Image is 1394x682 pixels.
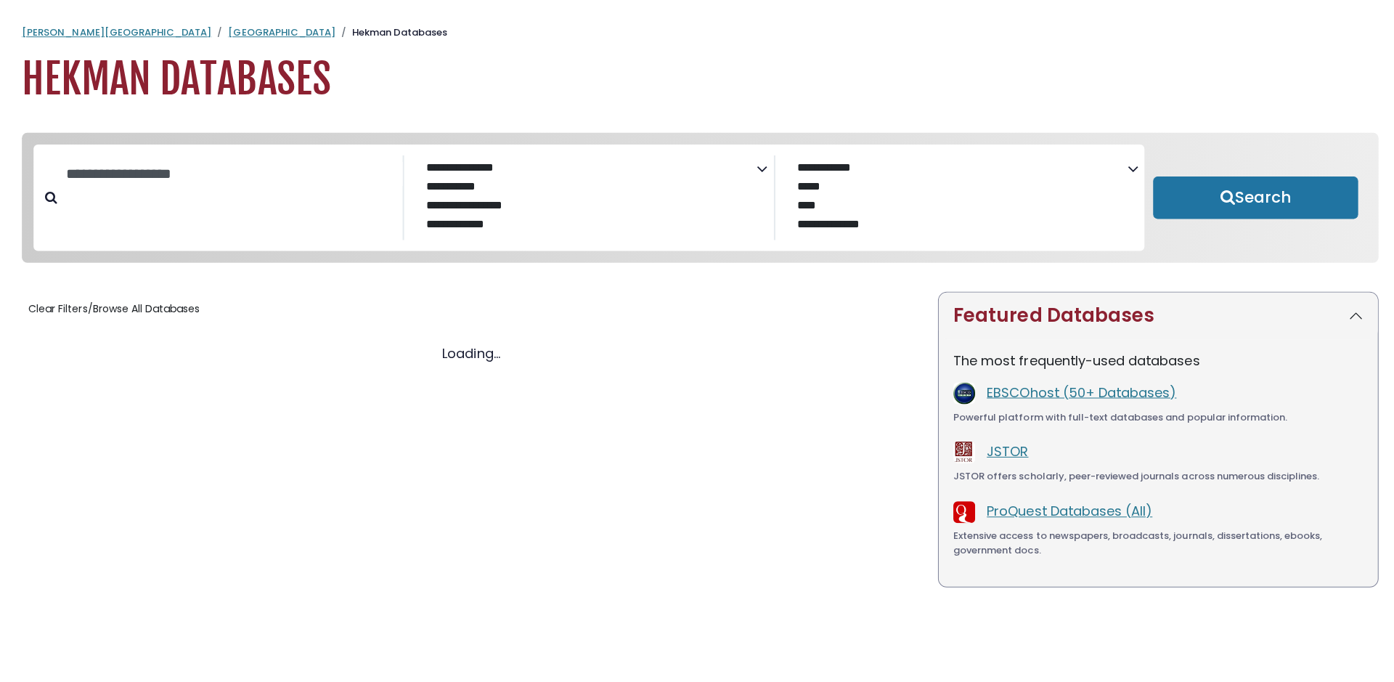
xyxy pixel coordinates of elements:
[22,25,211,39] a: [PERSON_NAME][GEOGRAPHIC_DATA]
[57,161,401,185] input: Search database by title or keyword
[22,25,1372,40] nav: breadcrumb
[334,25,445,40] li: Hekman Databases
[22,342,916,362] div: Loading...
[934,291,1371,337] button: Featured Databases
[982,381,1171,399] a: EBSCOhost (50+ Databases)
[949,527,1357,555] div: Extensive access to newspapers, broadcasts, journals, dissertations, ebooks, government docs.
[227,25,334,39] a: [GEOGRAPHIC_DATA]
[414,157,753,240] select: Database Subject Filter
[22,54,1372,103] h1: Hekman Databases
[22,296,205,319] button: Clear Filters/Browse All Databases
[982,440,1024,458] a: JSTOR
[783,157,1122,240] select: Database Vendors Filter
[22,132,1372,262] nav: Search filters
[949,408,1357,423] div: Powerful platform with full-text databases and popular information.
[982,500,1147,518] a: ProQuest Databases (All)
[949,349,1357,369] p: The most frequently-used databases
[1148,176,1352,218] button: Submit for Search Results
[949,467,1357,482] div: JSTOR offers scholarly, peer-reviewed journals across numerous disciplines.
